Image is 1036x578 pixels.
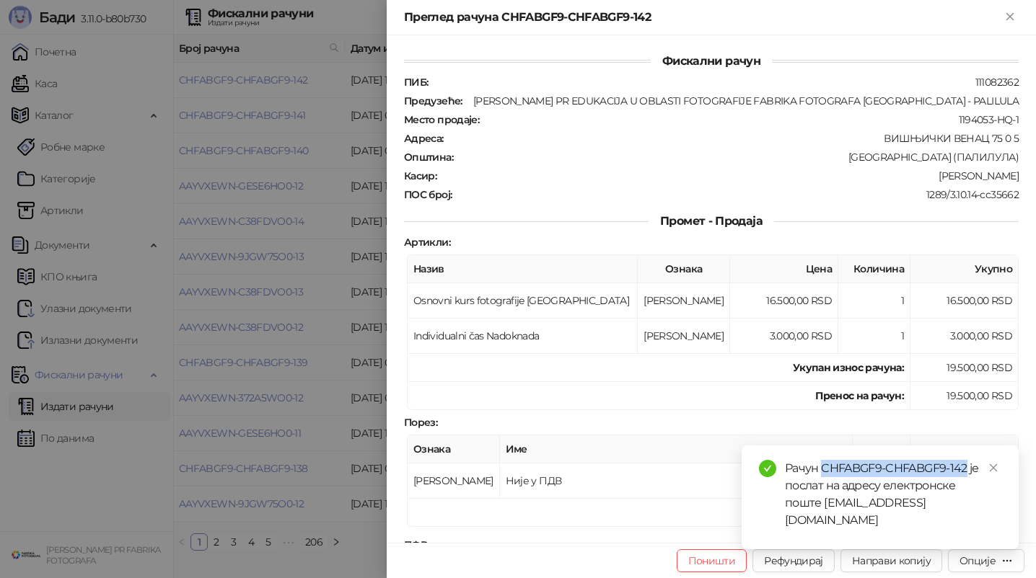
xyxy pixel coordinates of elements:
[677,549,747,572] button: Поништи
[500,435,853,463] th: Име
[408,319,638,354] td: Individualni čas Nadoknada
[960,554,996,567] div: Опције
[638,319,730,354] td: [PERSON_NAME]
[730,255,838,283] th: Цена
[445,132,1020,145] div: ВИШЊИЧКИ ВЕНАЦ 75 0 5
[948,549,1024,572] button: Опције
[404,538,464,551] strong: ПФР време :
[404,236,450,249] strong: Артикли :
[453,188,1020,201] div: 1289/3.10.14-cc35662
[404,113,479,126] strong: Место продаје :
[404,416,437,429] strong: Порез :
[465,538,1020,551] div: [DATE] 10:03:58
[404,132,444,145] strong: Адреса :
[408,255,638,283] th: Назив
[838,319,910,354] td: 1
[910,354,1019,382] td: 19.500,00 RSD
[404,9,1001,26] div: Преглед рачуна CHFABGF9-CHFABGF9-142
[910,283,1019,319] td: 16.500,00 RSD
[1001,9,1019,26] button: Close
[985,460,1001,476] a: Close
[429,76,1020,89] div: 111082362
[815,389,904,402] strong: Пренос на рачун :
[840,549,942,572] button: Направи копију
[785,460,1001,529] div: Рачун CHFABGF9-CHFABGF9-142 је послат на адресу електронске поште [EMAIL_ADDRESS][DOMAIN_NAME]
[455,151,1020,164] div: [GEOGRAPHIC_DATA] (ПАЛИЛУЛА)
[752,549,835,572] button: Рефундирај
[638,255,730,283] th: Ознака
[404,169,436,182] strong: Касир :
[500,463,853,499] td: Није у ПДВ
[438,169,1020,182] div: [PERSON_NAME]
[651,54,772,68] span: Фискални рачун
[730,319,838,354] td: 3.000,00 RSD
[853,435,910,463] th: Стопа
[408,435,500,463] th: Ознака
[910,319,1019,354] td: 3.000,00 RSD
[404,188,452,201] strong: ПОС број :
[404,151,453,164] strong: Општина :
[464,94,1020,107] div: [PERSON_NAME] PR EDUKACIJA U OBLASTI FOTOGRAFIJE FABRIKA FOTOGRAFA [GEOGRAPHIC_DATA] - PALILULA
[730,283,838,319] td: 16.500,00 RSD
[480,113,1020,126] div: 1194053-HQ-1
[852,554,931,567] span: Направи копију
[910,255,1019,283] th: Укупно
[408,283,638,319] td: Osnovni kurs fotografije [GEOGRAPHIC_DATA]
[638,283,730,319] td: [PERSON_NAME]
[910,382,1019,410] td: 19.500,00 RSD
[649,214,774,228] span: Промет - Продаја
[793,361,904,374] strong: Укупан износ рачуна :
[838,255,910,283] th: Количина
[759,460,776,477] span: check-circle
[408,463,500,499] td: [PERSON_NAME]
[838,283,910,319] td: 1
[910,435,1019,463] th: Порез
[988,463,998,473] span: close
[404,94,462,107] strong: Предузеће :
[404,76,428,89] strong: ПИБ :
